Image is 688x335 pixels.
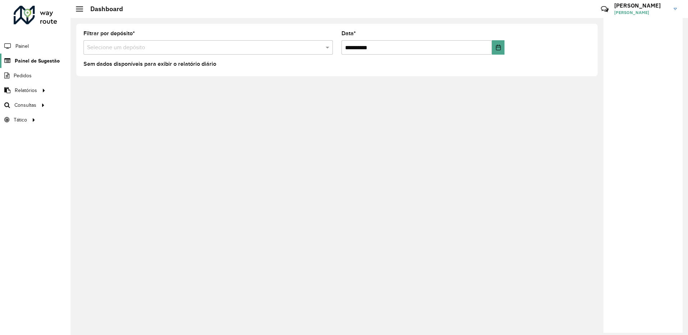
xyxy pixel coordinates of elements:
label: Filtrar por depósito [83,29,135,38]
span: Tático [14,116,27,124]
a: Contato Rápido [597,1,612,17]
button: Choose Date [492,40,504,55]
span: Painel [15,42,29,50]
h3: [PERSON_NAME] [614,2,668,9]
span: Painel de Sugestão [15,57,60,65]
label: Sem dados disponíveis para exibir o relatório diário [83,60,216,68]
label: Data [341,29,356,38]
h2: Dashboard [83,5,123,13]
span: [PERSON_NAME] [614,9,668,16]
span: Relatórios [15,87,37,94]
span: Consultas [14,101,36,109]
span: Pedidos [14,72,32,79]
